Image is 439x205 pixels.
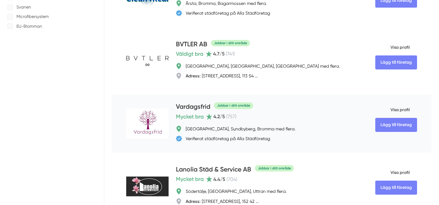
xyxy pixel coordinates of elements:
[186,73,258,79] div: [STREET_ADDRESS], 113 54 ...
[255,165,294,171] div: Jobbar i ditt område
[375,118,417,132] : Lägg till företag
[375,40,410,55] span: Visa profil
[186,0,267,6] div: Årsta, Bromma, Bagarmossen med flera.
[213,114,225,119] span: 4.2 /5
[375,181,417,195] : Lägg till företag
[126,44,169,77] img: BVTLER AB
[176,50,203,58] span: Väldigt bra
[226,51,235,57] span: ( 741 )
[126,171,169,202] img: Lanolia Städ & Service AB
[176,175,204,183] span: Mycket bra
[186,188,287,194] div: Södertälje, [GEOGRAPHIC_DATA], Uttran med flera.
[176,40,207,50] h4: BVTLER AB
[16,3,31,11] p: Svanen
[186,199,201,204] strong: Adress:
[186,10,270,16] div: Verifierat städföretag på Alla Städföretag
[375,55,417,69] : Lägg till företag
[186,73,201,79] strong: Adress:
[186,63,340,69] div: [GEOGRAPHIC_DATA], [GEOGRAPHIC_DATA], [GEOGRAPHIC_DATA] med flera.
[176,112,204,121] span: Mycket bra
[213,176,225,182] span: 4.4 /5
[186,126,295,132] div: [GEOGRAPHIC_DATA], Sundbyberg, Bromma med flera.
[16,13,49,20] p: Microfibersystem
[211,40,250,46] div: Jobbar i ditt område
[213,51,225,57] span: 4.7 /5
[126,108,169,139] img: Vardagsfrid
[226,114,236,119] span: ( 757 )
[186,136,270,142] div: Verifierat städföretag på Alla Städföretag
[16,23,42,30] p: EU-Blomman
[186,198,259,204] div: [STREET_ADDRESS], 152 42 ...
[375,102,410,118] span: Visa profil
[375,165,410,181] span: Visa profil
[176,102,210,112] h4: Vardagsfrid
[214,102,253,109] div: Jobbar i ditt område
[227,176,237,182] span: ( 704 )
[176,165,251,175] h4: Lanolia Städ & Service AB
